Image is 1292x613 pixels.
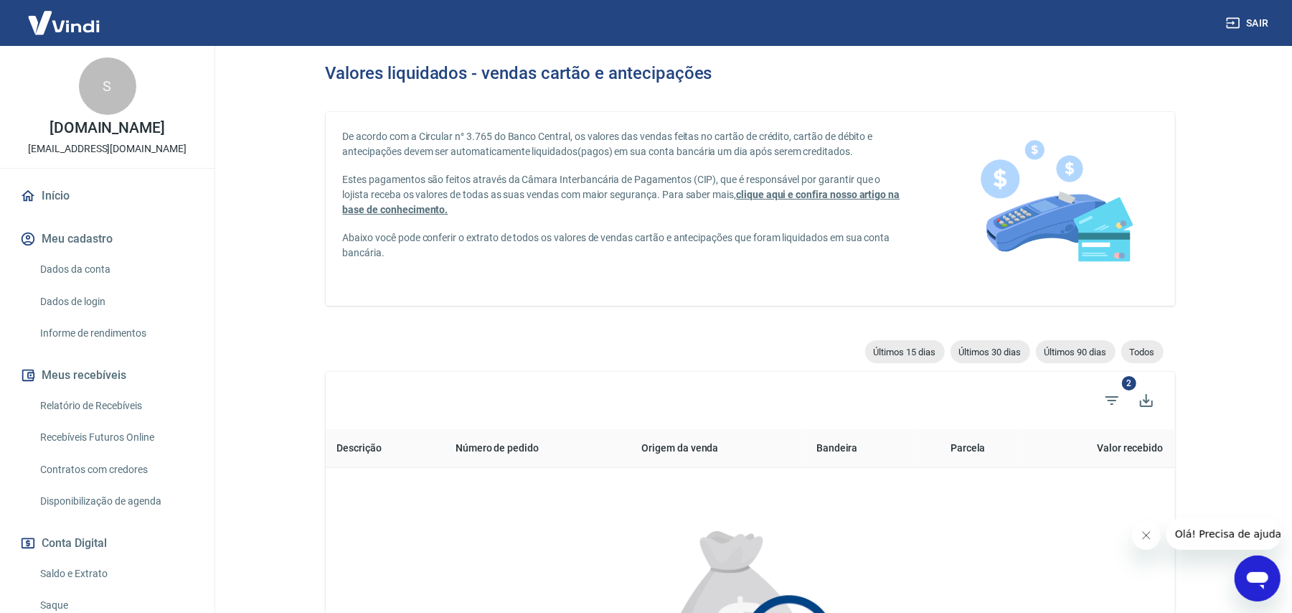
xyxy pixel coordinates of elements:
[630,429,805,468] th: Origem da venda
[17,180,197,212] a: Início
[34,487,197,516] a: Disponibilização de agenda
[1121,340,1164,363] div: Todos
[17,1,110,45] img: Vindi
[1095,383,1129,418] span: Filtros
[805,429,918,468] th: Bandeira
[79,57,136,115] div: S
[34,255,197,284] a: Dados da conta
[951,340,1030,363] div: Últimos 30 dias
[1223,10,1275,37] button: Sair
[34,319,197,348] a: Informe de rendimentos
[326,63,712,83] h3: Valores liquidados - vendas cartão e antecipações
[1036,340,1116,363] div: Últimos 90 dias
[34,559,197,589] a: Saldo e Extrato
[1129,383,1164,418] button: Baixar listagem
[958,112,1152,306] img: card-liquidations.916113cab14af1f97834.png
[34,287,197,317] a: Dados de login
[34,423,197,452] a: Recebíveis Futuros Online
[343,230,904,261] p: Abaixo você pode conferir o extrato de todos os valores de vendas cartão e antecipações que foram...
[444,429,630,468] th: Número de pedido
[17,223,197,255] button: Meu cadastro
[34,455,197,485] a: Contratos com credores
[918,429,1019,468] th: Parcela
[865,347,945,357] span: Últimos 15 dias
[343,172,904,217] p: Estes pagamentos são feitos através da Câmara Interbancária de Pagamentos (CIP), que é responsáve...
[1036,347,1116,357] span: Últimos 90 dias
[865,340,945,363] div: Últimos 15 dias
[49,121,165,136] p: [DOMAIN_NAME]
[17,360,197,391] button: Meus recebíveis
[1019,429,1175,468] th: Valor recebido
[1235,556,1281,602] iframe: Botão para abrir a janela de mensagens
[326,429,444,468] th: Descrição
[17,528,197,559] button: Conta Digital
[1132,521,1161,550] iframe: Fechar mensagem
[1122,376,1136,390] span: 2
[1121,347,1164,357] span: Todos
[951,347,1030,357] span: Últimos 30 dias
[343,129,904,159] p: De acordo com a Circular n° 3.765 do Banco Central, os valores das vendas feitas no cartão de cré...
[9,10,121,22] span: Olá! Precisa de ajuda?
[34,391,197,421] a: Relatório de Recebíveis
[28,141,187,156] p: [EMAIL_ADDRESS][DOMAIN_NAME]
[1166,518,1281,550] iframe: Mensagem da empresa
